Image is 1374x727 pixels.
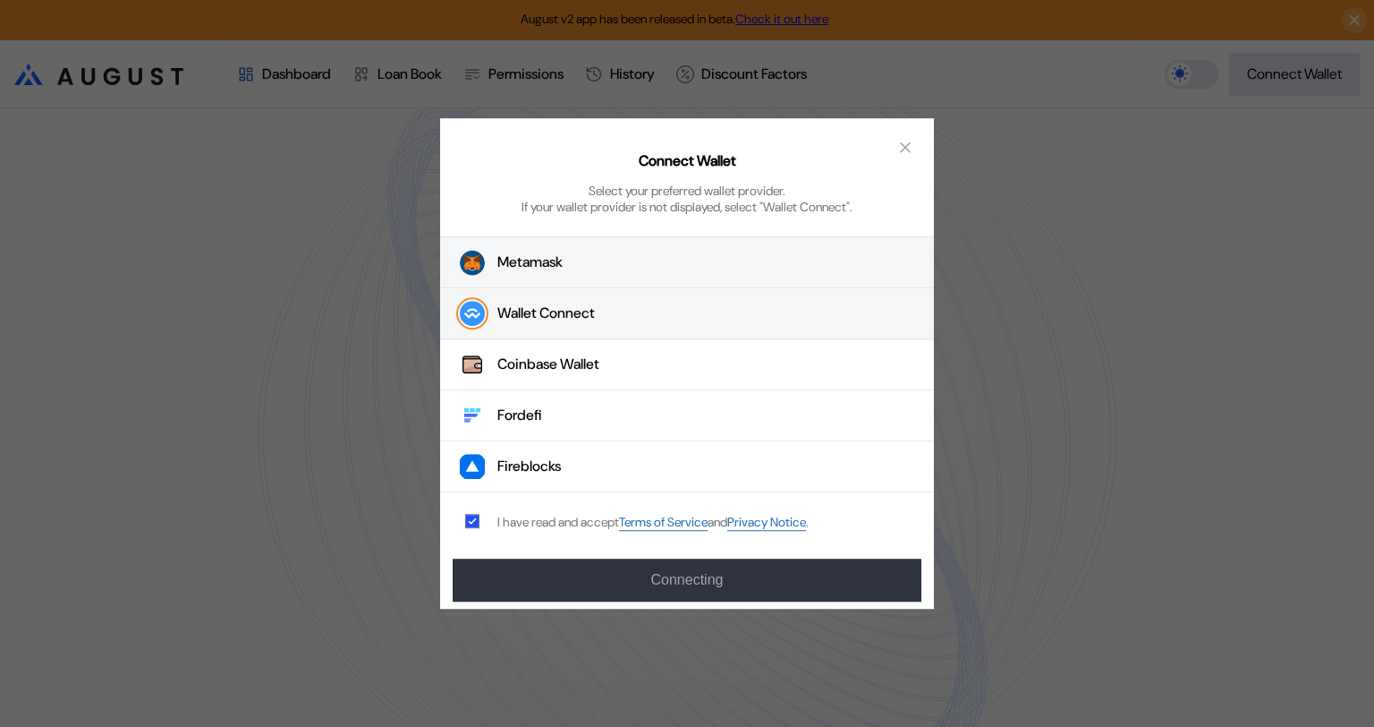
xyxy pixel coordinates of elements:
[440,390,934,441] button: FordefiFordefi
[708,515,727,531] span: and
[639,152,736,171] h2: Connect Wallet
[440,236,934,288] button: Metamask
[440,339,934,390] button: Coinbase WalletCoinbase Wallet
[522,199,852,215] div: If your wallet provider is not displayed, select "Wallet Connect".
[619,514,708,531] a: Terms of Service
[460,454,485,479] img: Fireblocks
[497,253,563,272] div: Metamask
[460,403,485,428] img: Fordefi
[891,133,920,161] button: close modal
[497,355,599,374] div: Coinbase Wallet
[727,514,806,531] a: Privacy Notice
[497,406,542,425] div: Fordefi
[440,441,934,492] button: FireblocksFireblocks
[589,183,785,199] div: Select your preferred wallet provider.
[460,352,485,377] img: Coinbase Wallet
[453,559,921,602] button: Connecting
[497,514,809,531] div: I have read and accept .
[497,304,595,323] div: Wallet Connect
[497,458,561,476] div: Fireblocks
[440,288,934,339] button: Wallet Connect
